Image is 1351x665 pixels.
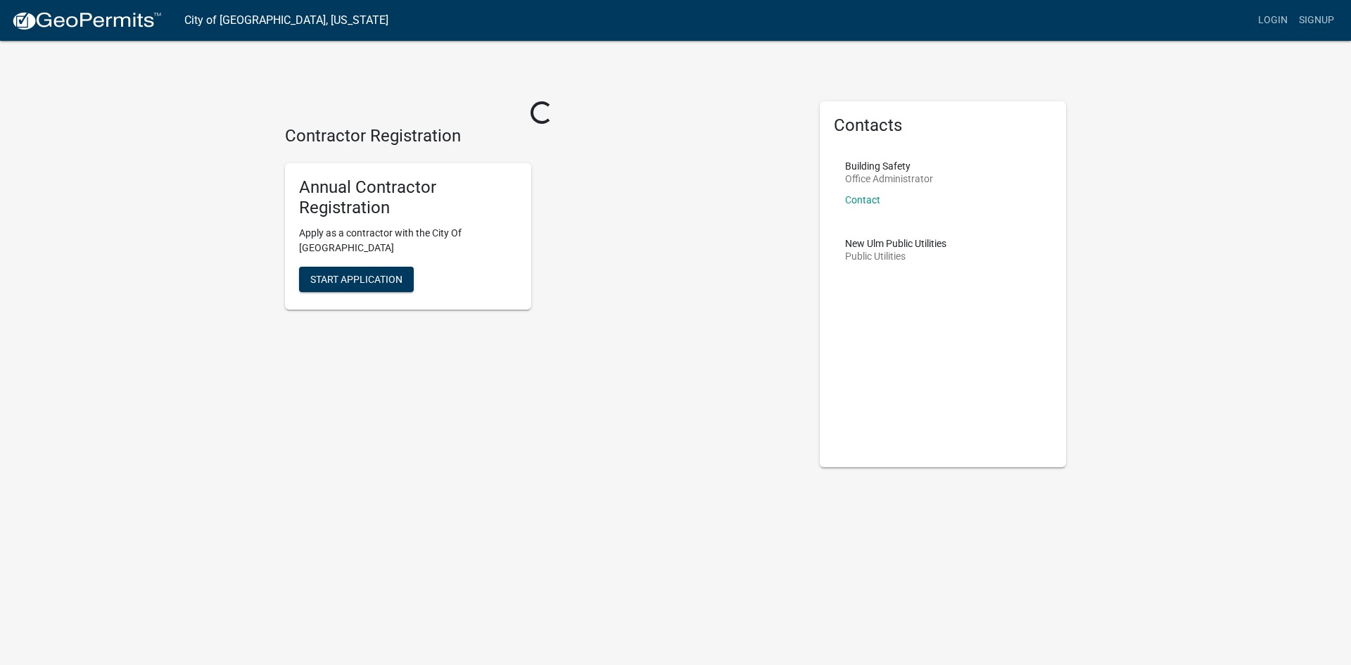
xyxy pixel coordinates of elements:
p: Public Utilities [845,251,946,261]
p: Building Safety [845,161,933,171]
span: Start Application [310,274,402,285]
button: Start Application [299,267,414,292]
p: Apply as a contractor with the City Of [GEOGRAPHIC_DATA] [299,226,517,255]
a: City of [GEOGRAPHIC_DATA], [US_STATE] [184,8,388,32]
h5: Contacts [834,115,1052,136]
p: Office Administrator [845,174,933,184]
a: Signup [1293,7,1340,34]
h5: Annual Contractor Registration [299,177,517,218]
a: Login [1252,7,1293,34]
h4: Contractor Registration [285,126,799,146]
a: Contact [845,194,880,205]
p: New Ulm Public Utilities [845,239,946,248]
